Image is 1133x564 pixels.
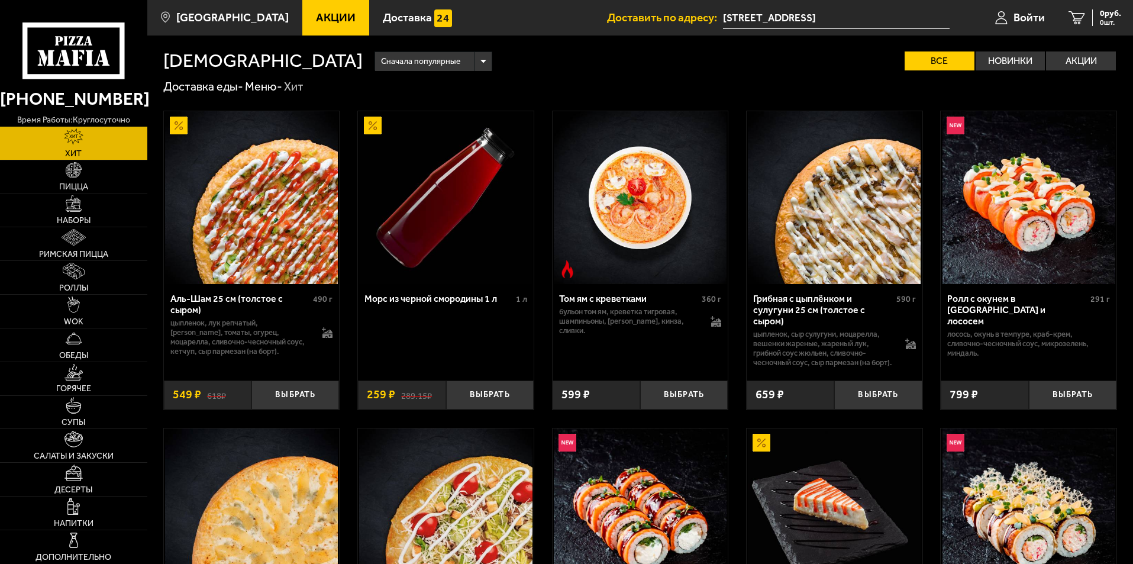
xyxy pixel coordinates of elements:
[834,381,922,410] button: Выбрать
[59,284,88,292] span: Роллы
[559,293,699,304] div: Том ям с креветками
[170,293,311,315] div: Аль-Шам 25 см (толстое с сыром)
[747,111,922,284] a: Грибная с цыплёнком и сулугуни 25 см (толстое с сыром)
[756,389,784,401] span: 659 ₽
[35,553,111,562] span: Дополнительно
[559,260,576,278] img: Острое блюдо
[1100,19,1121,26] span: 0 шт.
[516,294,527,304] span: 1 л
[367,389,395,401] span: 259 ₽
[1090,294,1110,304] span: 291 г
[554,111,727,284] img: Том ям с креветками
[176,12,289,23] span: [GEOGRAPHIC_DATA]
[559,307,699,336] p: бульон том ям, креветка тигровая, шампиньоны, [PERSON_NAME], кинза, сливки.
[723,7,950,29] input: Ваш адрес доставки
[54,520,93,528] span: Напитки
[34,452,114,460] span: Салаты и закуски
[359,111,532,284] img: Морс из черной смородины 1 л
[896,294,916,304] span: 590 г
[364,117,382,134] img: Акционный
[702,294,721,304] span: 360 г
[313,294,333,304] span: 490 г
[446,381,534,410] button: Выбрать
[163,79,243,94] a: Доставка еды-
[62,418,85,427] span: Супы
[316,12,356,23] span: Акции
[947,330,1110,358] p: лосось, окунь в темпуре, краб-крем, сливочно-чесночный соус, микрозелень, миндаль.
[364,293,513,304] div: Морс из черной смородины 1 л
[640,381,728,410] button: Выбрать
[170,318,311,356] p: цыпленок, лук репчатый, [PERSON_NAME], томаты, огурец, моцарелла, сливочно-чесночный соус, кетчуп...
[434,9,452,27] img: 15daf4d41897b9f0e9f617042186c801.svg
[947,293,1087,327] div: Ролл с окунем в [GEOGRAPHIC_DATA] и лососем
[942,111,1115,284] img: Ролл с окунем в темпуре и лососем
[401,389,432,401] s: 289.15 ₽
[358,111,534,284] a: АкционныйМорс из черной смородины 1 л
[284,79,304,95] div: Хит
[165,111,338,284] img: Аль-Шам 25 см (толстое с сыром)
[905,51,974,70] label: Все
[163,51,363,70] h1: [DEMOGRAPHIC_DATA]
[251,381,339,410] button: Выбрать
[561,389,590,401] span: 599 ₽
[950,389,978,401] span: 799 ₽
[65,150,82,158] span: Хит
[64,318,83,326] span: WOK
[947,434,964,452] img: Новинка
[748,111,921,284] img: Грибная с цыплёнком и сулугуни 25 см (толстое с сыром)
[164,111,340,284] a: АкционныйАль-Шам 25 см (толстое с сыром)
[553,111,728,284] a: Острое блюдоТом ям с креветками
[56,385,91,393] span: Горячее
[207,389,226,401] s: 618 ₽
[59,183,88,191] span: Пицца
[723,7,950,29] span: Кондратьевский проспект, 64к8
[39,250,108,259] span: Римская пицца
[59,352,88,360] span: Обеды
[1013,12,1045,23] span: Войти
[1100,9,1121,18] span: 0 руб.
[976,51,1045,70] label: Новинки
[245,79,282,94] a: Меню-
[1029,381,1116,410] button: Выбрать
[54,486,92,494] span: Десерты
[753,434,770,452] img: Акционный
[57,217,91,225] span: Наборы
[173,389,201,401] span: 549 ₽
[947,117,964,134] img: Новинка
[753,293,893,327] div: Грибная с цыплёнком и сулугуни 25 см (толстое с сыром)
[607,12,723,23] span: Доставить по адресу:
[753,330,893,368] p: цыпленок, сыр сулугуни, моцарелла, вешенки жареные, жареный лук, грибной соус Жюльен, сливочно-че...
[170,117,188,134] img: Акционный
[381,50,460,73] span: Сначала популярные
[383,12,432,23] span: Доставка
[559,434,576,452] img: Новинка
[1046,51,1116,70] label: Акции
[941,111,1116,284] a: НовинкаРолл с окунем в темпуре и лососем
